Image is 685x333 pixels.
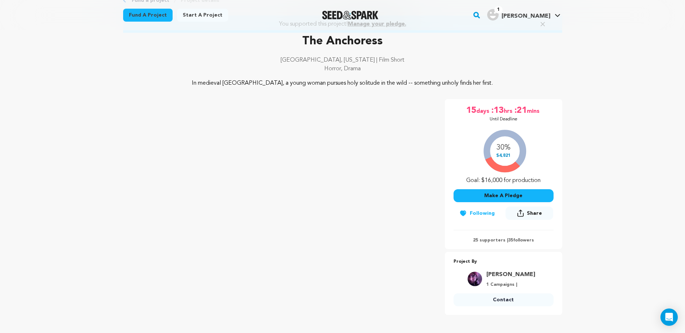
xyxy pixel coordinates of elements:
[502,13,550,19] span: [PERSON_NAME]
[123,65,562,73] p: Horror, Drama
[506,207,553,223] span: Share
[454,293,554,306] a: Contact
[487,9,499,21] img: user.png
[506,207,553,220] button: Share
[660,308,678,326] div: Open Intercom Messenger
[508,238,513,243] span: 35
[476,105,491,116] span: days
[322,11,379,19] a: Seed&Spark Homepage
[322,11,379,19] img: Seed&Spark Logo Dark Mode
[123,9,173,22] a: Fund a project
[486,8,562,23] span: Eric P.'s Profile
[167,79,518,88] p: In medieval [GEOGRAPHIC_DATA], a young woman pursues holy solitude in the wild -- something unhol...
[490,116,517,122] p: Until Deadline
[504,105,514,116] span: hrs
[486,282,535,288] p: 1 Campaigns |
[491,105,504,116] span: :13
[123,56,562,65] p: [GEOGRAPHIC_DATA], [US_STATE] | Film Short
[468,272,482,286] img: deddf558f06dc4ad.jpg
[527,105,541,116] span: mins
[466,105,476,116] span: 15
[527,210,542,217] span: Share
[454,207,500,220] button: Following
[454,189,554,202] button: Make A Pledge
[177,9,228,22] a: Start a project
[486,270,535,279] a: Goto Fisher Matthew profile
[514,105,527,116] span: :21
[487,9,550,21] div: Eric P.'s Profile
[486,8,562,21] a: Eric P.'s Profile
[494,6,503,13] span: 1
[123,33,562,50] p: The Anchoress
[454,237,554,243] p: 25 supporters | followers
[454,258,554,266] p: Project By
